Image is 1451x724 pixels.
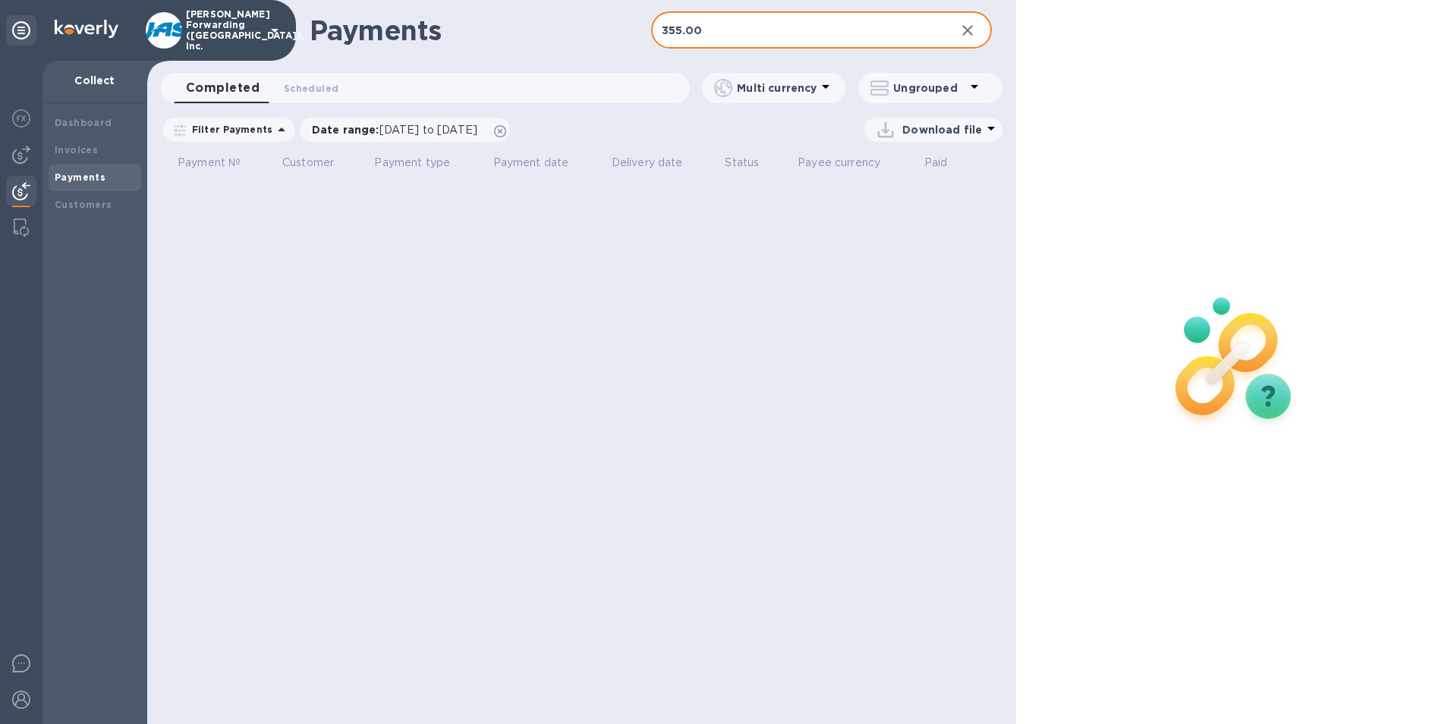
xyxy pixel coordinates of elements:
[493,155,589,171] span: Payment date
[284,80,338,96] span: Scheduled
[310,14,651,46] h1: Payments
[186,9,262,52] p: [PERSON_NAME] Forwarding ([GEOGRAPHIC_DATA]), Inc.
[798,155,880,171] p: Payee currency
[612,155,703,171] span: Delivery date
[6,15,36,46] div: Unpin categories
[55,117,112,128] b: Dashboard
[612,155,683,171] p: Delivery date
[374,155,470,171] span: Payment type
[725,155,779,171] span: Status
[902,122,982,137] p: Download file
[312,122,485,137] p: Date range :
[282,155,354,171] span: Customer
[924,155,968,171] span: Paid
[186,77,260,99] span: Completed
[893,80,965,96] p: Ungrouped
[55,20,118,38] img: Logo
[55,73,135,88] p: Collect
[737,80,817,96] p: Multi currency
[300,118,510,142] div: Date range:[DATE] to [DATE]
[12,109,30,127] img: Foreign exchange
[374,155,450,171] p: Payment type
[55,172,105,183] b: Payments
[178,155,260,171] span: Payment №
[379,124,477,136] span: [DATE] to [DATE]
[282,155,334,171] p: Customer
[55,144,98,156] b: Invoices
[924,155,948,171] p: Paid
[798,155,900,171] span: Payee currency
[725,155,759,171] p: Status
[186,123,272,136] p: Filter Payments
[178,155,241,171] p: Payment №
[493,155,569,171] p: Payment date
[55,199,112,210] b: Customers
